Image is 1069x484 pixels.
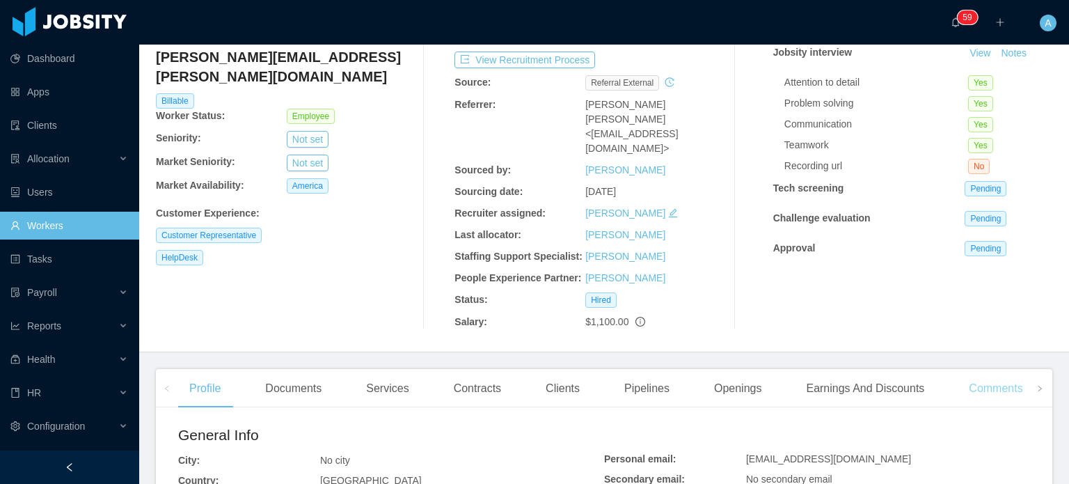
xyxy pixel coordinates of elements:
a: [PERSON_NAME] [585,251,665,262]
i: icon: medicine-box [10,354,20,364]
div: Recording url [784,159,968,173]
a: [PERSON_NAME] [585,272,665,283]
button: Not set [287,155,328,171]
span: Hired [585,292,617,308]
a: [PERSON_NAME] [585,164,665,175]
span: Reports [27,320,61,331]
b: Personal email: [604,453,676,465]
b: Referrer: [454,99,496,110]
span: HelpDesk [156,250,203,265]
i: icon: line-chart [10,321,20,331]
div: Clients [534,369,591,408]
h2: General Info [178,424,604,446]
span: Yes [968,96,993,111]
i: icon: bell [951,17,960,27]
span: Yes [968,138,993,153]
b: Sourced by: [454,164,511,175]
div: Communication [784,117,968,132]
b: Market Seniority: [156,156,235,167]
span: No city [320,455,350,466]
i: icon: left [164,385,171,392]
sup: 59 [957,10,977,24]
a: icon: robotUsers [10,178,128,206]
b: Seniority: [156,132,201,143]
i: icon: solution [10,154,20,164]
strong: Tech screening [773,182,844,194]
span: Yes [968,117,993,132]
a: icon: userWorkers [10,212,128,240]
i: icon: right [1036,385,1043,392]
a: [PERSON_NAME] [585,208,665,219]
p: 9 [967,10,972,24]
b: City: [178,455,200,466]
div: Problem solving [784,96,968,111]
span: Payroll [27,287,57,298]
b: Status: [454,294,487,305]
b: Staffing Support Specialist: [454,251,583,262]
button: Not set [287,131,328,148]
span: Yes [968,75,993,91]
i: icon: history [665,77,674,87]
i: icon: book [10,388,20,398]
div: Comments [958,369,1034,408]
strong: Approval [773,242,816,253]
b: Source: [454,77,491,88]
span: No [968,159,990,174]
span: Pending [965,181,1006,196]
div: Services [355,369,420,408]
a: icon: exportView Recruitment Process [454,54,595,65]
span: Billable [156,93,194,109]
a: [PERSON_NAME] [585,229,665,240]
span: <[EMAIL_ADDRESS][DOMAIN_NAME]> [585,128,678,154]
span: [EMAIL_ADDRESS][DOMAIN_NAME] [746,453,911,465]
span: Configuration [27,421,85,432]
a: icon: profileTasks [10,245,128,273]
b: Last allocator: [454,229,521,240]
i: icon: file-protect [10,288,20,297]
b: Sourcing date: [454,186,523,197]
span: Employee [287,109,335,124]
span: [PERSON_NAME] [PERSON_NAME] [585,99,665,125]
span: Pending [965,241,1006,256]
a: icon: pie-chartDashboard [10,45,128,72]
div: Documents [254,369,333,408]
span: Pending [965,211,1006,226]
span: America [287,178,328,194]
div: Profile [178,369,232,408]
strong: Challenge evaluation [773,212,871,224]
b: Worker Status: [156,110,225,121]
b: Recruiter assigned: [454,208,546,219]
button: Notes [995,45,1032,62]
span: Health [27,354,55,365]
b: People Experience Partner: [454,272,581,283]
div: Earnings And Discounts [795,369,935,408]
span: info-circle [635,317,645,327]
a: icon: appstoreApps [10,78,128,106]
span: [DATE] [585,186,616,197]
button: icon: exportView Recruitment Process [454,52,595,68]
div: Contracts [443,369,512,408]
div: Teamwork [784,138,968,153]
i: icon: edit [668,208,678,218]
a: icon: auditClients [10,111,128,139]
span: HR [27,387,41,398]
span: Referral external [585,75,659,91]
i: icon: setting [10,421,20,431]
span: A [1045,15,1051,31]
div: Pipelines [613,369,681,408]
i: icon: plus [995,17,1005,27]
p: 5 [963,10,967,24]
div: Openings [703,369,773,408]
h4: [PERSON_NAME][EMAIL_ADDRESS][PERSON_NAME][DOMAIN_NAME] [156,47,418,86]
span: Allocation [27,153,70,164]
span: $1,100.00 [585,316,628,327]
span: Customer Representative [156,228,262,243]
b: Salary: [454,316,487,327]
b: Customer Experience : [156,208,260,219]
div: Attention to detail [784,75,968,90]
a: View [965,47,995,58]
strong: Jobsity interview [773,47,853,58]
b: Market Availability: [156,180,244,191]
